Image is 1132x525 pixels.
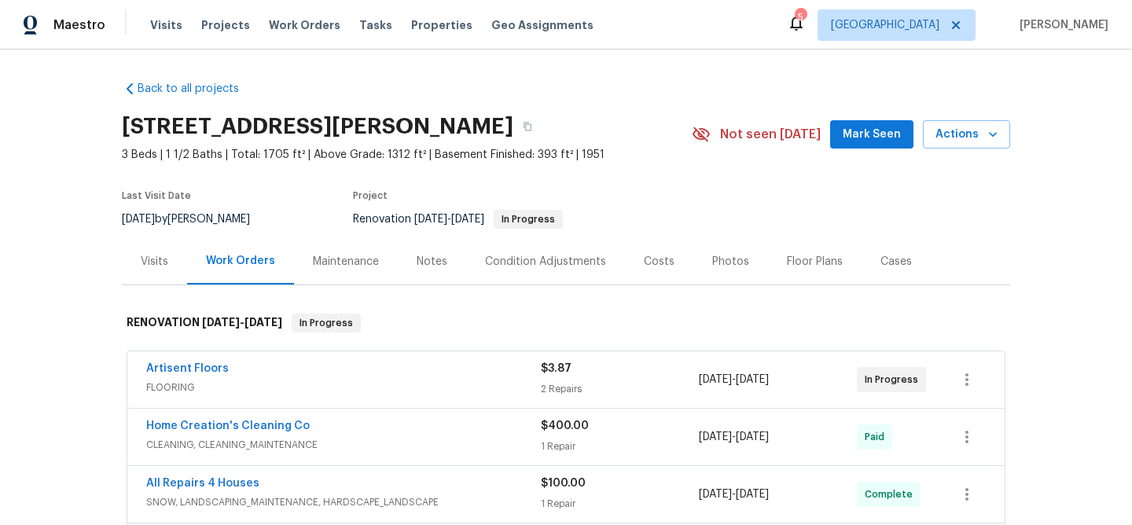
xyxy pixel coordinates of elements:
[795,9,806,25] div: 5
[293,315,359,331] span: In Progress
[880,254,912,270] div: Cases
[146,380,541,395] span: FLOORING
[736,374,769,385] span: [DATE]
[830,120,913,149] button: Mark Seen
[699,372,769,387] span: -
[485,254,606,270] div: Condition Adjustments
[122,214,155,225] span: [DATE]
[417,254,447,270] div: Notes
[491,17,594,33] span: Geo Assignments
[201,17,250,33] span: Projects
[202,317,282,328] span: -
[541,496,699,512] div: 1 Repair
[146,478,259,489] a: All Repairs 4 Houses
[699,429,769,445] span: -
[122,119,513,134] h2: [STREET_ADDRESS][PERSON_NAME]
[699,431,732,442] span: [DATE]
[736,431,769,442] span: [DATE]
[146,494,541,510] span: SNOW, LANDSCAPING_MAINTENANCE, HARDSCAPE_LANDSCAPE
[313,254,379,270] div: Maintenance
[843,125,901,145] span: Mark Seen
[1013,17,1108,33] span: [PERSON_NAME]
[206,253,275,269] div: Work Orders
[141,254,168,270] div: Visits
[865,429,891,445] span: Paid
[353,214,563,225] span: Renovation
[865,486,919,502] span: Complete
[699,374,732,385] span: [DATE]
[644,254,674,270] div: Costs
[541,478,586,489] span: $100.00
[414,214,484,225] span: -
[244,317,282,328] span: [DATE]
[935,125,998,145] span: Actions
[712,254,749,270] div: Photos
[122,81,273,97] a: Back to all projects
[787,254,843,270] div: Floor Plans
[122,147,692,163] span: 3 Beds | 1 1/2 Baths | Total: 1705 ft² | Above Grade: 1312 ft² | Basement Finished: 393 ft² | 1951
[146,437,541,453] span: CLEANING, CLEANING_MAINTENANCE
[122,191,191,200] span: Last Visit Date
[720,127,821,142] span: Not seen [DATE]
[699,486,769,502] span: -
[414,214,447,225] span: [DATE]
[541,420,589,431] span: $400.00
[353,191,388,200] span: Project
[451,214,484,225] span: [DATE]
[736,489,769,500] span: [DATE]
[495,215,561,224] span: In Progress
[150,17,182,33] span: Visits
[53,17,105,33] span: Maestro
[122,210,269,229] div: by [PERSON_NAME]
[923,120,1010,149] button: Actions
[269,17,340,33] span: Work Orders
[541,439,699,454] div: 1 Repair
[831,17,939,33] span: [GEOGRAPHIC_DATA]
[146,420,310,431] a: Home Creation's Cleaning Co
[202,317,240,328] span: [DATE]
[865,372,924,387] span: In Progress
[411,17,472,33] span: Properties
[699,489,732,500] span: [DATE]
[541,363,572,374] span: $3.87
[122,298,1010,348] div: RENOVATION [DATE]-[DATE]In Progress
[541,381,699,397] div: 2 Repairs
[146,363,229,374] a: Artisent Floors
[513,112,542,141] button: Copy Address
[359,20,392,31] span: Tasks
[127,314,282,332] h6: RENOVATION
